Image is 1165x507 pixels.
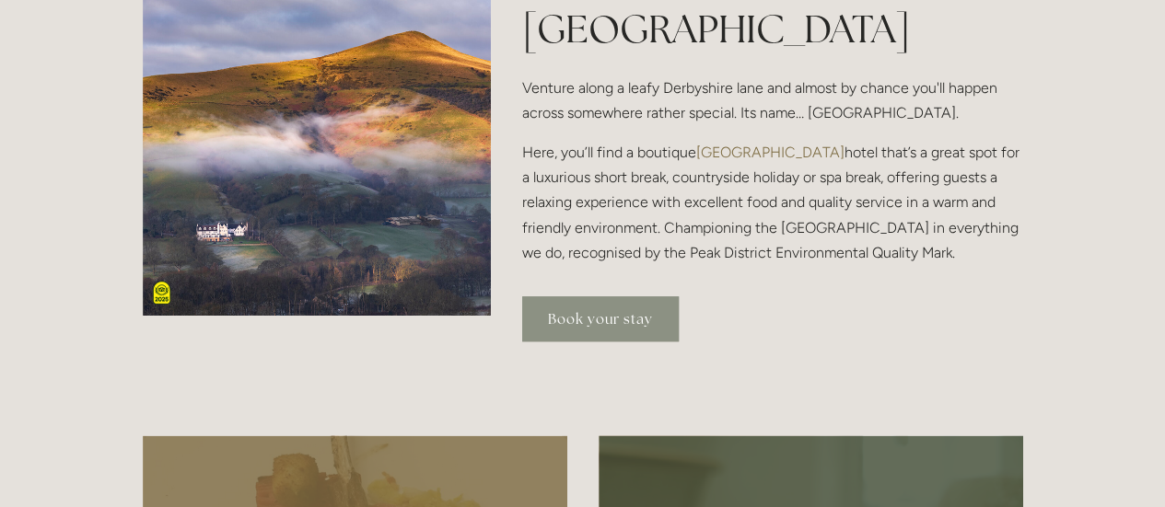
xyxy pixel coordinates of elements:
[522,2,1022,56] h1: [GEOGRAPHIC_DATA]
[522,140,1022,265] p: Here, you’ll find a boutique hotel that’s a great spot for a luxurious short break, countryside h...
[522,75,1022,125] p: Venture along a leafy Derbyshire lane and almost by chance you'll happen across somewhere rather ...
[522,296,679,341] a: Book your stay
[696,144,845,161] a: [GEOGRAPHIC_DATA]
